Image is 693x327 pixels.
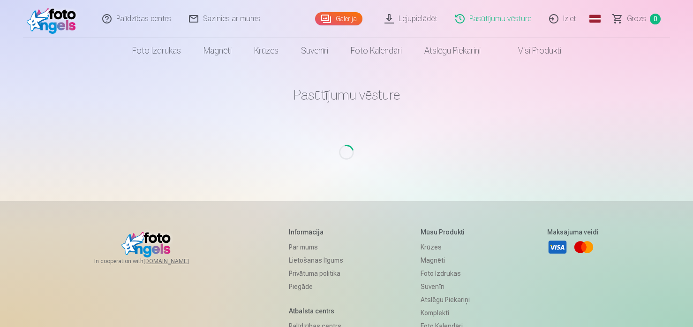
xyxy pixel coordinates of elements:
a: Magnēti [421,254,470,267]
a: Lietošanas līgums [289,254,343,267]
a: Atslēgu piekariņi [413,38,492,64]
a: Krūzes [421,241,470,254]
span: In cooperation with [94,257,211,265]
a: Magnēti [192,38,243,64]
h5: Maksājuma veidi [547,227,599,237]
a: Foto izdrukas [121,38,192,64]
a: Foto izdrukas [421,267,470,280]
a: Piegāde [289,280,343,293]
a: Suvenīri [421,280,470,293]
a: Foto kalendāri [339,38,413,64]
h1: Pasūtījumu vēsture [73,86,620,103]
a: Suvenīri [290,38,339,64]
a: Par mums [289,241,343,254]
a: Visi produkti [492,38,572,64]
h5: Informācija [289,227,343,237]
span: 0 [650,14,661,24]
img: /fa1 [27,4,81,34]
a: [DOMAIN_NAME] [143,257,211,265]
a: Krūzes [243,38,290,64]
a: Komplekti [421,306,470,319]
span: Grozs [627,13,646,24]
a: Mastercard [573,237,594,257]
a: Atslēgu piekariņi [421,293,470,306]
a: Privātuma politika [289,267,343,280]
a: Galerija [315,12,362,25]
a: Visa [547,237,568,257]
h5: Atbalsta centrs [289,306,343,316]
h5: Mūsu produkti [421,227,470,237]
